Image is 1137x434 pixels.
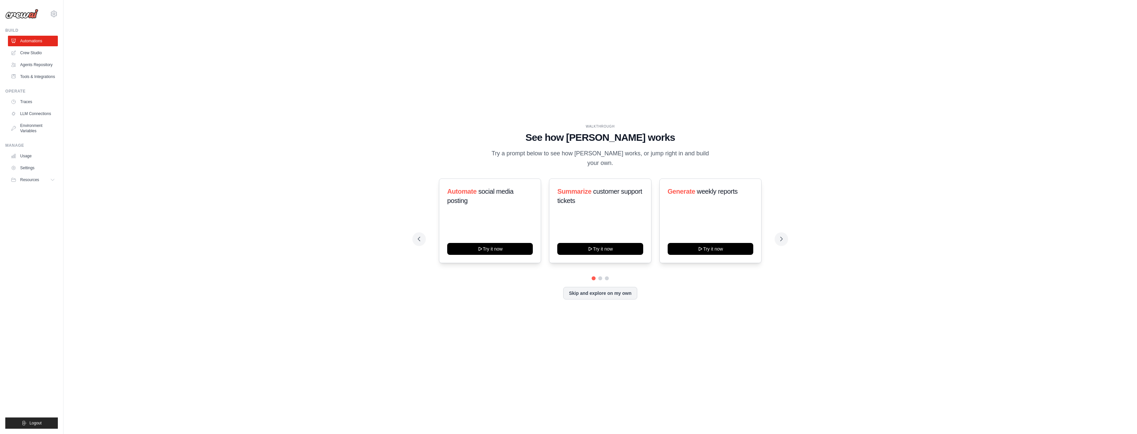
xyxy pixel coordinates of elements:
div: Build [5,28,58,33]
a: LLM Connections [8,108,58,119]
a: Automations [8,36,58,46]
button: Skip and explore on my own [563,287,637,299]
button: Try it now [557,243,643,255]
span: Generate [668,188,695,195]
a: Crew Studio [8,48,58,58]
h1: See how [PERSON_NAME] works [418,132,783,143]
p: Try a prompt below to see how [PERSON_NAME] works, or jump right in and build your own. [489,149,711,168]
span: social media posting [447,188,514,204]
a: Settings [8,163,58,173]
button: Resources [8,175,58,185]
a: Environment Variables [8,120,58,136]
span: Automate [447,188,477,195]
a: Tools & Integrations [8,71,58,82]
span: weekly reports [697,188,737,195]
a: Agents Repository [8,59,58,70]
span: Resources [20,177,39,182]
button: Try it now [668,243,753,255]
img: Logo [5,9,38,19]
span: customer support tickets [557,188,642,204]
a: Traces [8,97,58,107]
a: Usage [8,151,58,161]
div: WALKTHROUGH [418,124,783,129]
button: Try it now [447,243,533,255]
span: Summarize [557,188,591,195]
button: Logout [5,417,58,429]
div: Operate [5,89,58,94]
div: Manage [5,143,58,148]
span: Logout [29,420,42,426]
